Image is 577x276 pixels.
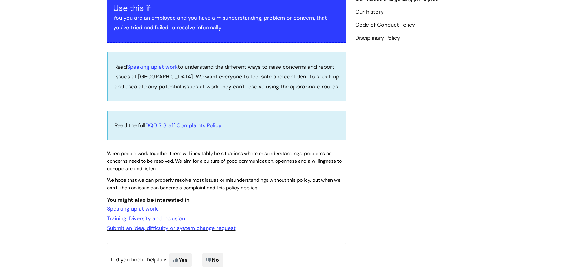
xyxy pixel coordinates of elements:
p: Read to understand the different ways to raise concerns and report issues at [GEOGRAPHIC_DATA]. W... [114,62,340,91]
a: Speaking up at work [127,63,178,71]
a: Training: Diversity and inclusion [107,215,185,222]
span: Yes [169,253,192,267]
span: You might also be interested in [107,196,190,204]
a: DQ017 Staff Complaints Policy [145,122,221,129]
a: Disciplinary Policy [355,34,400,42]
p: You you are an employee and you have a misunderstanding, problem or concern, that you've tried an... [113,13,340,33]
h3: Use this if [113,3,340,13]
span: We hope that we can properly resolve most issues or misunderstandings without this policy, but wh... [107,177,340,191]
span: No [202,253,223,267]
p: Read the full . [114,121,340,130]
a: Code of Conduct Policy [355,21,415,29]
a: Speaking up at work [107,205,158,212]
span: When people work together there will inevitably be situations where misunderstandings, problems o... [107,150,342,172]
a: Our history [355,8,384,16]
a: Submit an idea, difficulty or system change request [107,224,236,232]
